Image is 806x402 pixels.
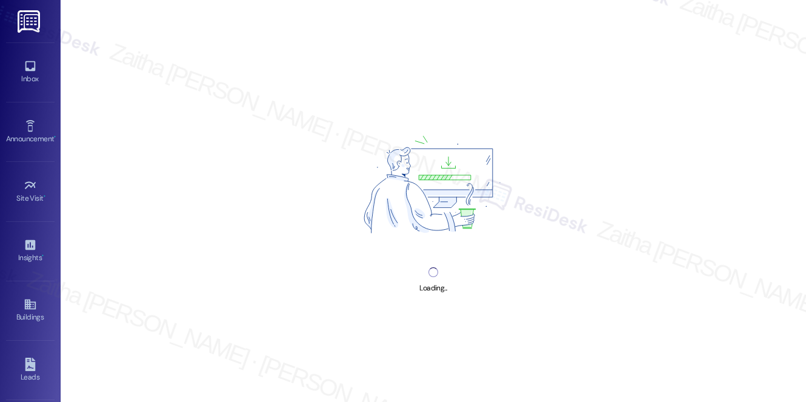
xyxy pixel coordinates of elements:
a: Buildings [6,294,55,327]
div: Loading... [419,282,447,295]
a: Leads [6,354,55,387]
img: ResiDesk Logo [18,10,42,33]
a: Insights • [6,235,55,267]
a: Site Visit • [6,175,55,208]
span: • [54,133,56,141]
span: • [44,192,45,201]
a: Inbox [6,56,55,89]
span: • [42,252,44,260]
